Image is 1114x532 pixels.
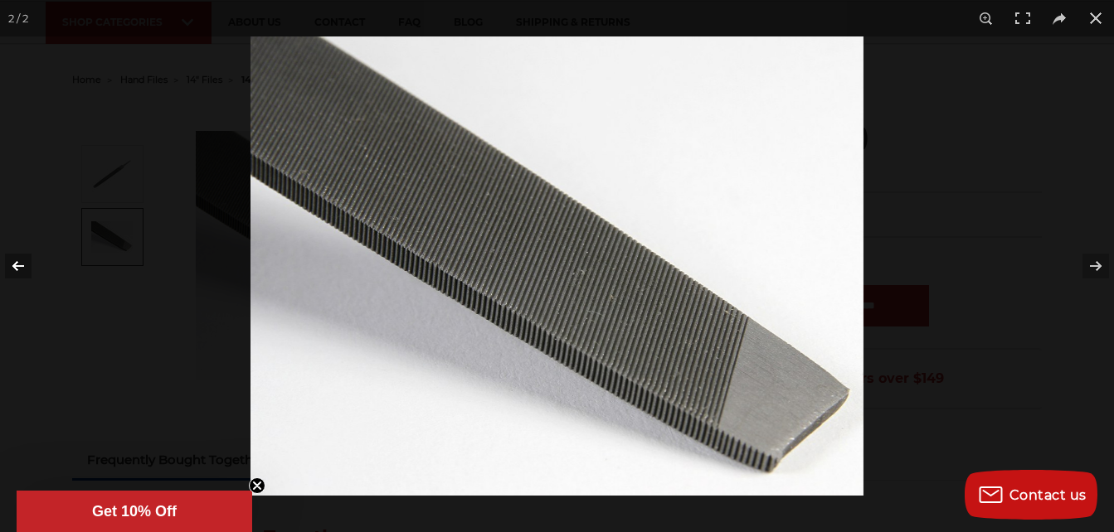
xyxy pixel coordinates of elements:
[17,491,252,532] div: Get 10% OffClose teaser
[251,36,863,496] img: Mill_File_Single_Bastard_Cut_Tip__87514.1570197194.jpg
[249,477,265,494] button: Close teaser
[92,503,177,520] span: Get 10% Off
[965,470,1097,520] button: Contact us
[1009,487,1087,503] span: Contact us
[1056,225,1114,307] button: Next (arrow right)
